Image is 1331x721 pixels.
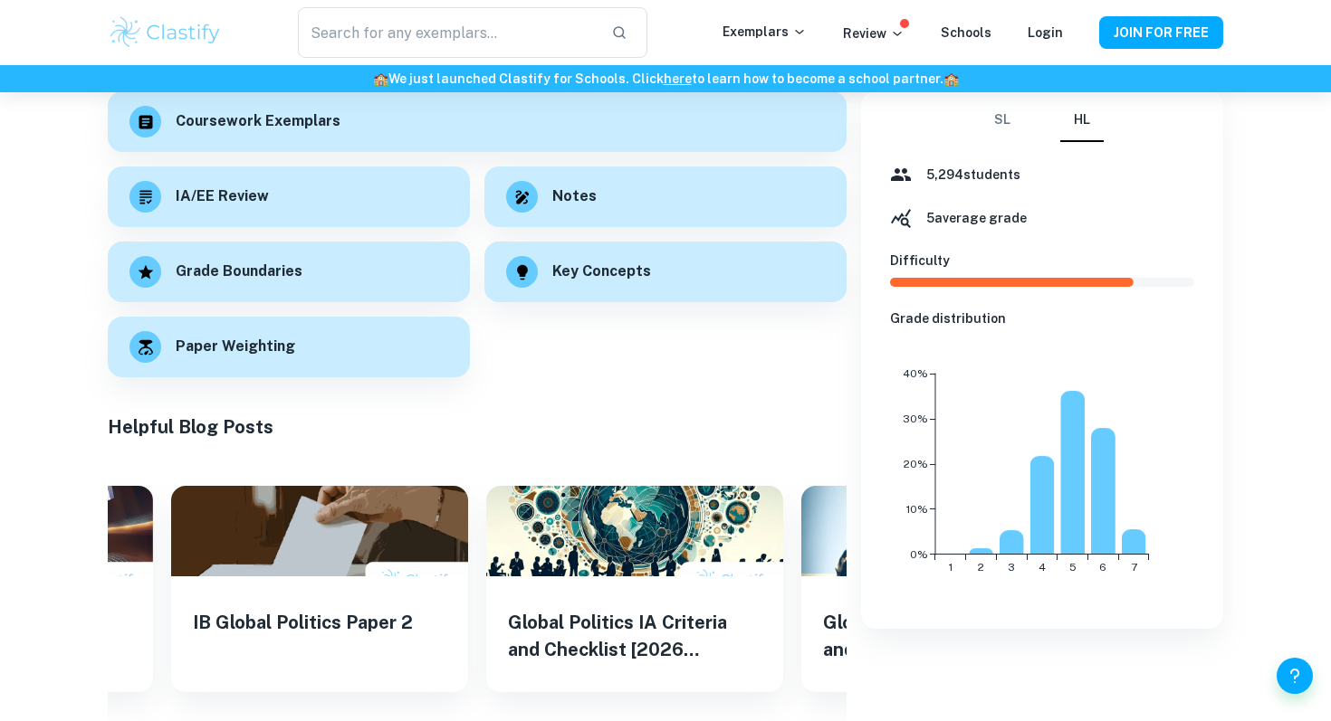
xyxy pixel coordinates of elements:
[890,251,1194,270] h6: Difficulty
[903,413,928,425] tspan: 30%
[193,609,446,636] h5: IB Global Politics Paper 2
[484,166,847,227] a: Notes
[1131,561,1137,574] tspan: 7
[552,185,597,208] h6: Notes
[926,208,1027,228] h6: 5 average grade
[926,165,1020,185] h6: 5,294 students
[890,308,1194,328] h6: Grade distribution
[941,25,991,40] a: Schools
[486,486,783,576] img: Global Politics IA Criteria and Checklist [2026 updated]
[508,609,761,663] h5: Global Politics IA Criteria and Checklist [2026 updated]
[108,413,847,441] h5: Helpful Blog Posts
[552,261,651,283] h6: Key Concepts
[373,71,388,86] span: 🏫
[171,486,468,576] img: IB Global Politics Paper 2
[943,71,959,86] span: 🏫
[906,503,928,516] tspan: 10%
[108,317,470,377] a: Paper Weighting
[664,71,692,86] a: here
[108,14,223,51] img: Clastify logo
[171,486,468,692] a: IB Global Politics Paper 2IB Global Politics Paper 2
[949,561,953,574] tspan: 1
[108,166,470,227] a: IA/EE Review
[176,110,340,133] h6: Coursework Exemplars
[1099,561,1106,574] tspan: 6
[176,185,269,208] h6: IA/EE Review
[1277,658,1313,694] button: Help and Feedback
[1099,16,1223,49] button: JOIN FOR FREE
[108,242,470,302] a: Grade Boundaries
[108,91,847,152] a: Coursework Exemplars
[823,609,1077,663] h5: Global Politics EE Criteria and Checklist
[1008,561,1015,574] tspan: 3
[486,486,783,692] a: Global Politics IA Criteria and Checklist [2026 updated]Global Politics IA Criteria and Checklist...
[1028,25,1063,40] a: Login
[1069,561,1077,574] tspan: 5
[1039,561,1046,574] tspan: 4
[176,336,295,358] h6: Paper Weighting
[981,99,1024,142] button: SL
[1060,99,1104,142] button: HL
[843,24,905,43] p: Review
[903,367,928,380] tspan: 40%
[723,22,807,42] p: Exemplars
[910,548,928,561] tspan: 0%
[298,7,597,58] input: Search for any exemplars...
[484,242,847,302] a: Key Concepts
[904,458,928,470] tspan: 20%
[801,486,1098,692] a: Global Politics EE Criteria and ChecklistGlobal Politics EE Criteria and Checklist
[4,69,1327,89] h6: We just launched Clastify for Schools. Click to learn how to become a school partner.
[978,561,984,574] tspan: 2
[801,486,1098,576] img: Global Politics EE Criteria and Checklist
[176,261,302,283] h6: Grade Boundaries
